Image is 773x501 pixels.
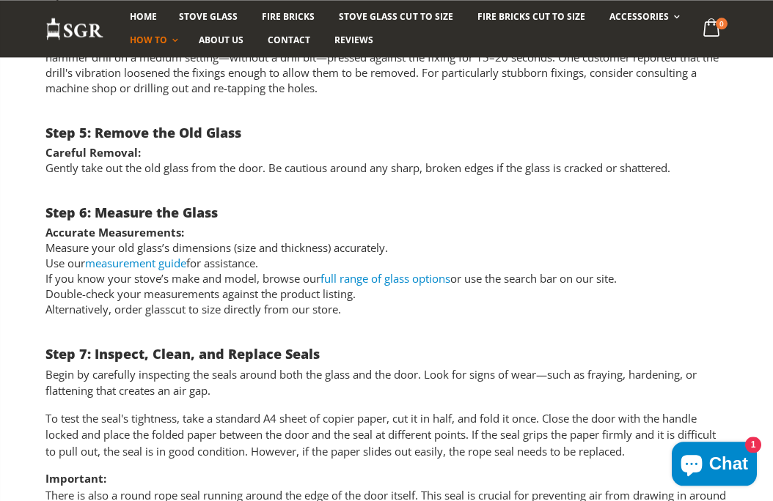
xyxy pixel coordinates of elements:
a: About us [188,29,254,52]
a: Stove Glass [168,5,249,29]
a: Stove Glass Cut To Size [328,5,464,29]
li: Alternatively, order glass cut to size directly from our store. [45,302,728,317]
a: How To [119,29,186,52]
span: Fire Bricks Cut To Size [477,10,585,23]
span: How To [130,34,167,46]
b: Step 6: Measure the Glass [45,204,218,221]
li: Double-check your measurements against the product listing. [45,286,728,302]
a: full range of glass options [320,271,450,286]
a: Reviews [323,29,384,52]
span: Home [130,10,157,23]
b: Accurate Measurements: [45,225,184,240]
a: 0 [697,15,728,43]
span: Fire Bricks [262,10,315,23]
span: 0 [716,18,728,29]
a: Home [119,5,168,29]
li: Screws and bolts may seize over time. f you encounter resistance during removal, try applying pen... [45,19,728,96]
span: Stove Glass Cut To Size [339,10,453,23]
a: measurement guide [85,256,186,270]
p: To test the seal's tightness, take a standard A4 sheet of copier paper, cut it in half, and fold ... [45,410,728,460]
span: Stove Glass [179,10,238,23]
li: Gently take out the old glass from the door. Be cautious around any sharp, broken edges if the gl... [45,145,728,176]
b: Important: [45,471,106,486]
span: Contact [268,34,310,46]
span: Accessories [609,10,669,23]
inbox-online-store-chat: Shopify online store chat [667,442,761,489]
a: Contact [257,29,321,52]
p: Begin by carefully inspecting the seals around both the glass and the door. Look for signs of wea... [45,366,728,399]
li: Use our for assistance. [45,256,728,271]
strong: Step 5: Remove the Old Glass [45,124,241,141]
img: Stove Glass Replacement [45,17,104,41]
a: Fire Bricks [251,5,326,29]
a: Fire Bricks Cut To Size [466,5,596,29]
span: Reviews [334,34,373,46]
a: Accessories [598,5,687,29]
b: Step 7: Inspect, Clean, and Replace Seals [45,345,320,363]
li: Measure your old glass’s dimensions (size and thickness) accurately. [45,225,728,317]
span: About us [199,34,243,46]
strong: Careful Removal: [45,145,141,160]
li: If you know your stove’s make and model, browse our or use the search bar on our site. [45,271,728,286]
